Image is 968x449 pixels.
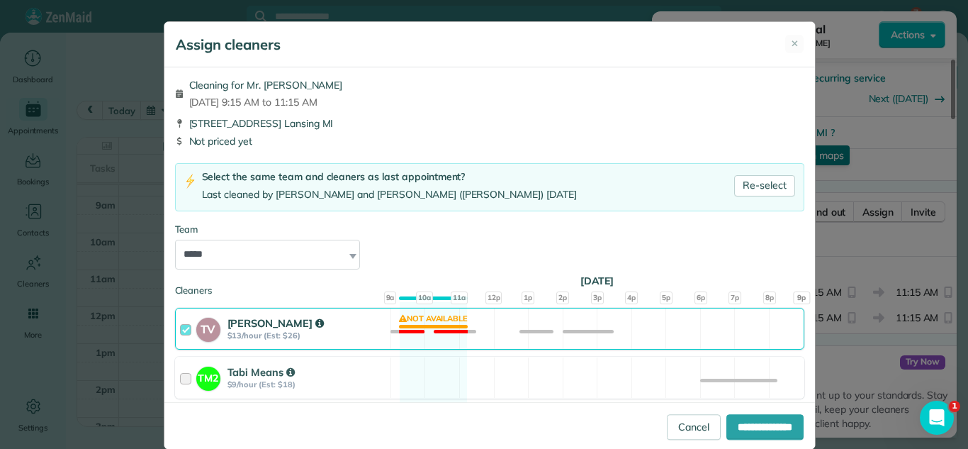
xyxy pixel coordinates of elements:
span: Cleaning for Mr. [PERSON_NAME] [189,78,343,92]
strong: $13/hour (Est: $26) [227,331,386,340]
div: Team [175,223,804,237]
strong: [PERSON_NAME] [227,316,324,330]
div: Last cleaned by [PERSON_NAME] and [PERSON_NAME] ([PERSON_NAME]) [DATE] [202,187,577,202]
span: [DATE] 9:15 AM to 11:15 AM [189,95,343,109]
img: lightning-bolt-icon-94e5364df696ac2de96d3a42b8a9ff6ba979493684c50e6bbbcda72601fa0d29.png [184,174,196,189]
span: ✕ [791,37,799,51]
div: [STREET_ADDRESS] Lansing MI [175,116,804,131]
a: Re-select [734,175,795,196]
span: 1 [949,401,960,412]
strong: $9/hour (Est: $18) [227,379,386,389]
div: Cleaners [175,284,804,288]
iframe: Intercom live chat [920,401,954,435]
div: Not priced yet [175,134,804,148]
a: Cancel [667,414,721,440]
strong: TM2 [196,367,220,386]
strong: Tabi Means [227,365,296,379]
div: Select the same team and cleaners as last appointment? [202,170,577,184]
h5: Assign cleaners [176,35,281,55]
strong: TV [196,318,220,338]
